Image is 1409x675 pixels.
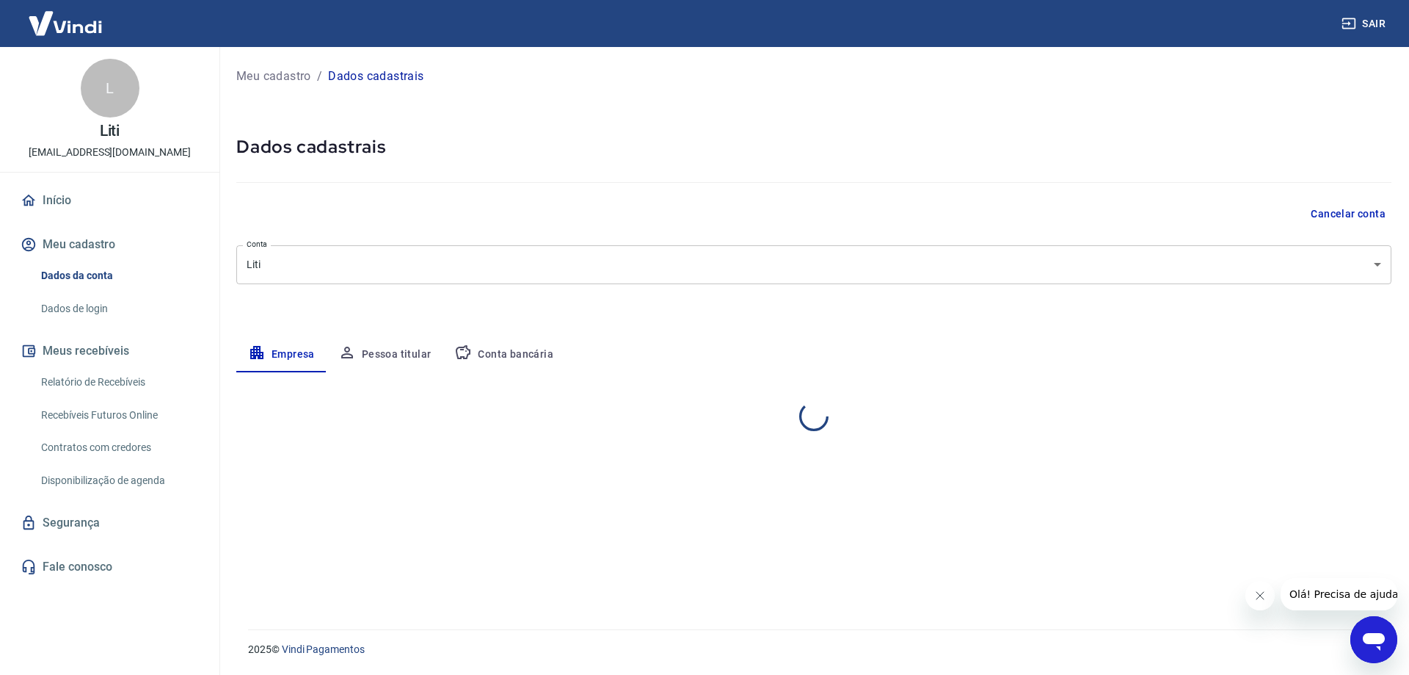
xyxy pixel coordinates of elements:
a: Disponibilização de agenda [35,466,202,496]
button: Sair [1339,10,1391,37]
a: Relatório de Recebíveis [35,367,202,397]
button: Cancelar conta [1305,201,1391,228]
iframe: Button to launch messaging window [1350,616,1397,663]
iframe: Message from company [1281,578,1397,610]
a: Contratos com credores [35,433,202,463]
button: Meus recebíveis [18,335,202,367]
a: Recebíveis Futuros Online [35,400,202,430]
p: 2025 © [248,642,1374,657]
p: Dados cadastrais [328,68,423,85]
p: [EMAIL_ADDRESS][DOMAIN_NAME] [29,145,191,160]
span: Olá! Precisa de ajuda? [9,10,123,22]
a: Fale conosco [18,551,202,583]
p: / [317,68,322,85]
iframe: Close message [1245,581,1275,610]
img: Vindi [18,1,113,46]
label: Conta [247,239,267,250]
a: Meu cadastro [236,68,311,85]
button: Conta bancária [443,337,565,372]
p: Liti [100,123,120,139]
div: L [81,59,139,118]
a: Dados da conta [35,261,202,291]
a: Dados de login [35,294,202,324]
button: Pessoa titular [327,337,443,372]
a: Início [18,184,202,217]
button: Meu cadastro [18,228,202,261]
h5: Dados cadastrais [236,135,1391,159]
a: Segurança [18,507,202,539]
button: Empresa [236,337,327,372]
a: Vindi Pagamentos [282,643,365,655]
div: Liti [236,245,1391,284]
